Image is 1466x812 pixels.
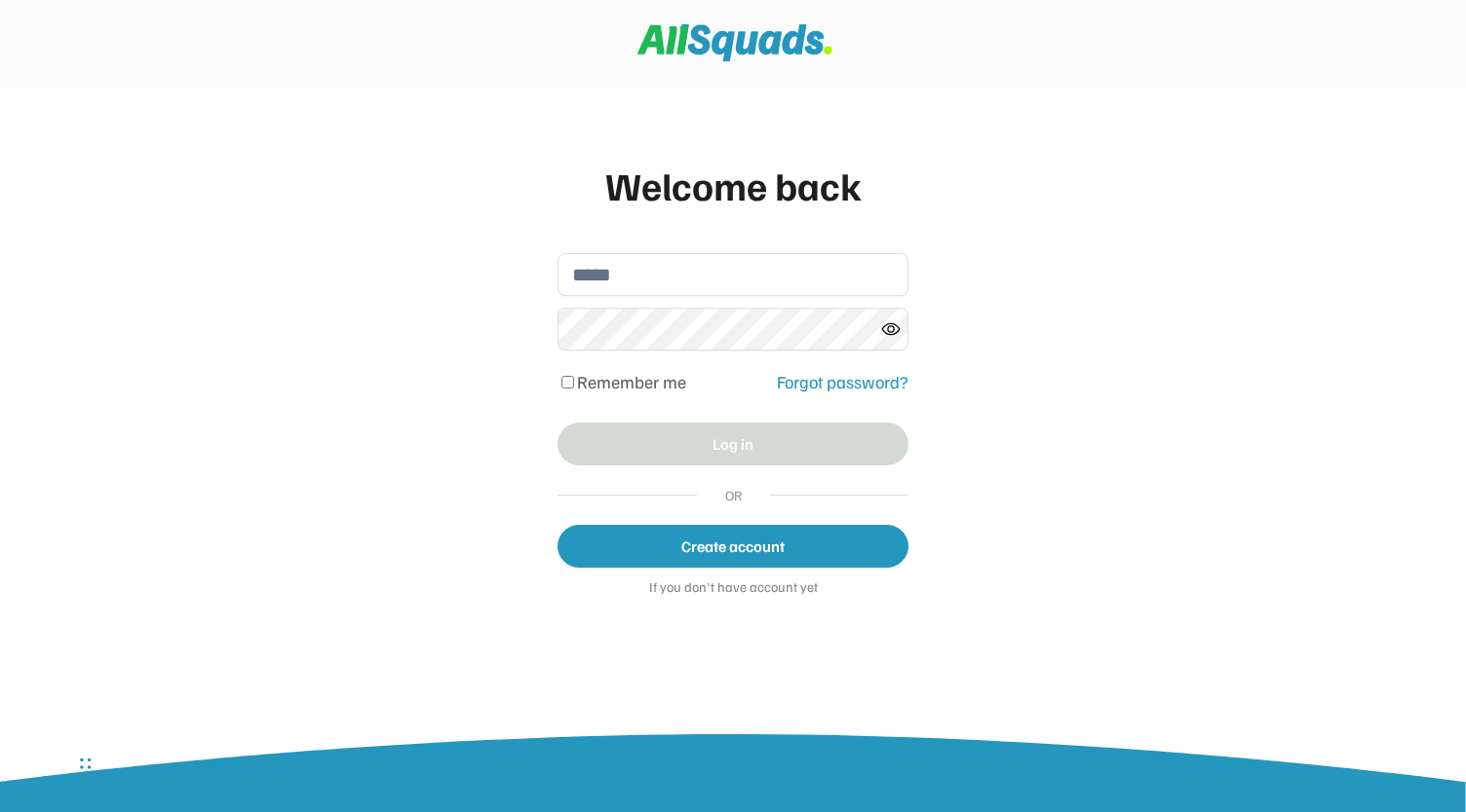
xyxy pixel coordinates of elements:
div: Welcome back [558,156,908,214]
div: If you don't have account yet [558,579,908,599]
button: Create account [558,525,908,568]
div: OR [716,485,751,505]
button: Log in [558,423,908,465]
label: Remember me [577,371,686,392]
div: Forgot password? [777,369,908,395]
img: Squad%20Logo.svg [637,24,832,61]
